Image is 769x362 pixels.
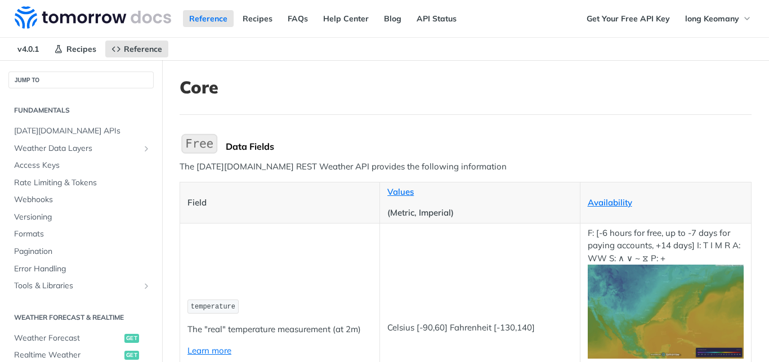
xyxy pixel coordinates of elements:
a: Pagination [8,243,154,260]
a: Formats [8,226,154,243]
span: Tools & Libraries [14,280,139,292]
a: Help Center [317,10,375,27]
span: Rate Limiting & Tokens [14,177,151,189]
a: Blog [378,10,408,27]
a: FAQs [281,10,314,27]
button: JUMP TO [8,71,154,88]
a: Learn more [187,345,231,356]
button: Show subpages for Weather Data Layers [142,144,151,153]
a: Recipes [48,41,102,57]
a: Access Keys [8,157,154,174]
a: Values [387,186,414,197]
button: Show subpages for Tools & Libraries [142,281,151,291]
a: Rate Limiting & Tokens [8,175,154,191]
a: Error Handling [8,261,154,278]
span: get [124,334,139,343]
a: Availability [588,197,632,208]
span: [DATE][DOMAIN_NAME] APIs [14,126,151,137]
a: Webhooks [8,191,154,208]
span: Weather Forecast [14,333,122,344]
a: API Status [410,10,463,27]
span: Recipes [66,44,96,54]
a: Reference [183,10,234,27]
div: Data Fields [226,141,752,152]
img: Tomorrow.io Weather API Docs [15,6,171,29]
span: get [124,351,139,360]
a: Weather Forecastget [8,330,154,347]
a: Recipes [236,10,279,27]
span: Pagination [14,246,151,257]
h2: Fundamentals [8,105,154,115]
span: v4.0.1 [11,41,45,57]
p: (Metric, Imperial) [387,207,572,220]
span: Expand image [588,305,744,316]
a: [DATE][DOMAIN_NAME] APIs [8,123,154,140]
a: Get Your Free API Key [580,10,676,27]
code: temperature [187,300,239,314]
span: Webhooks [14,194,151,205]
span: Formats [14,229,151,240]
button: long Keomany [679,10,758,27]
p: The [DATE][DOMAIN_NAME] REST Weather API provides the following information [180,160,752,173]
p: Celsius [-90,60] Fahrenheit [-130,140] [387,321,572,334]
span: long Keomany [685,14,739,24]
span: Error Handling [14,263,151,275]
span: Reference [124,44,162,54]
span: Access Keys [14,160,151,171]
a: Reference [105,41,168,57]
span: Weather Data Layers [14,143,139,154]
h2: Weather Forecast & realtime [8,312,154,323]
a: Weather Data LayersShow subpages for Weather Data Layers [8,140,154,157]
p: Field [187,196,372,209]
span: Versioning [14,212,151,223]
h1: Core [180,77,752,97]
span: Realtime Weather [14,350,122,361]
p: The "real" temperature measurement (at 2m) [187,323,372,336]
a: Tools & LibrariesShow subpages for Tools & Libraries [8,278,154,294]
a: Versioning [8,209,154,226]
p: F: [-6 hours for free, up to -7 days for paying accounts, +14 days] I: T I M R A: WW S: ∧ ∨ ~ ⧖ P: + [588,227,744,359]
